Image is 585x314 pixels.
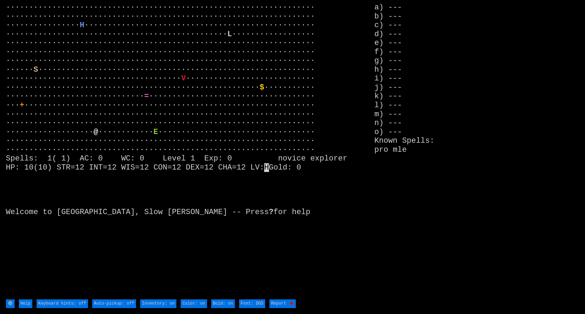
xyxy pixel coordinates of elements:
[20,101,24,110] font: +
[92,299,136,308] input: Auto-pickup: off
[153,128,158,136] font: E
[227,30,232,39] font: L
[19,299,32,308] input: Help
[33,65,38,74] font: S
[37,299,88,308] input: Keyboard hints: off
[94,128,98,136] font: @
[264,163,269,172] mark: H
[239,299,265,308] input: Font: DOS
[260,83,264,92] font: $
[6,3,374,298] larn: ··································································· ·····························...
[269,208,274,217] b: ?
[211,299,235,308] input: Bold: on
[269,299,296,308] input: Report 🐞
[140,299,176,308] input: Inventory: on
[80,21,84,30] font: H
[6,299,15,308] input: ⚙️
[374,3,579,298] stats: a) --- b) --- c) --- d) --- e) --- f) --- g) --- h) --- i) --- j) --- k) --- l) --- m) --- n) ---...
[181,74,186,83] font: V
[181,299,207,308] input: Color: on
[144,92,149,101] font: =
